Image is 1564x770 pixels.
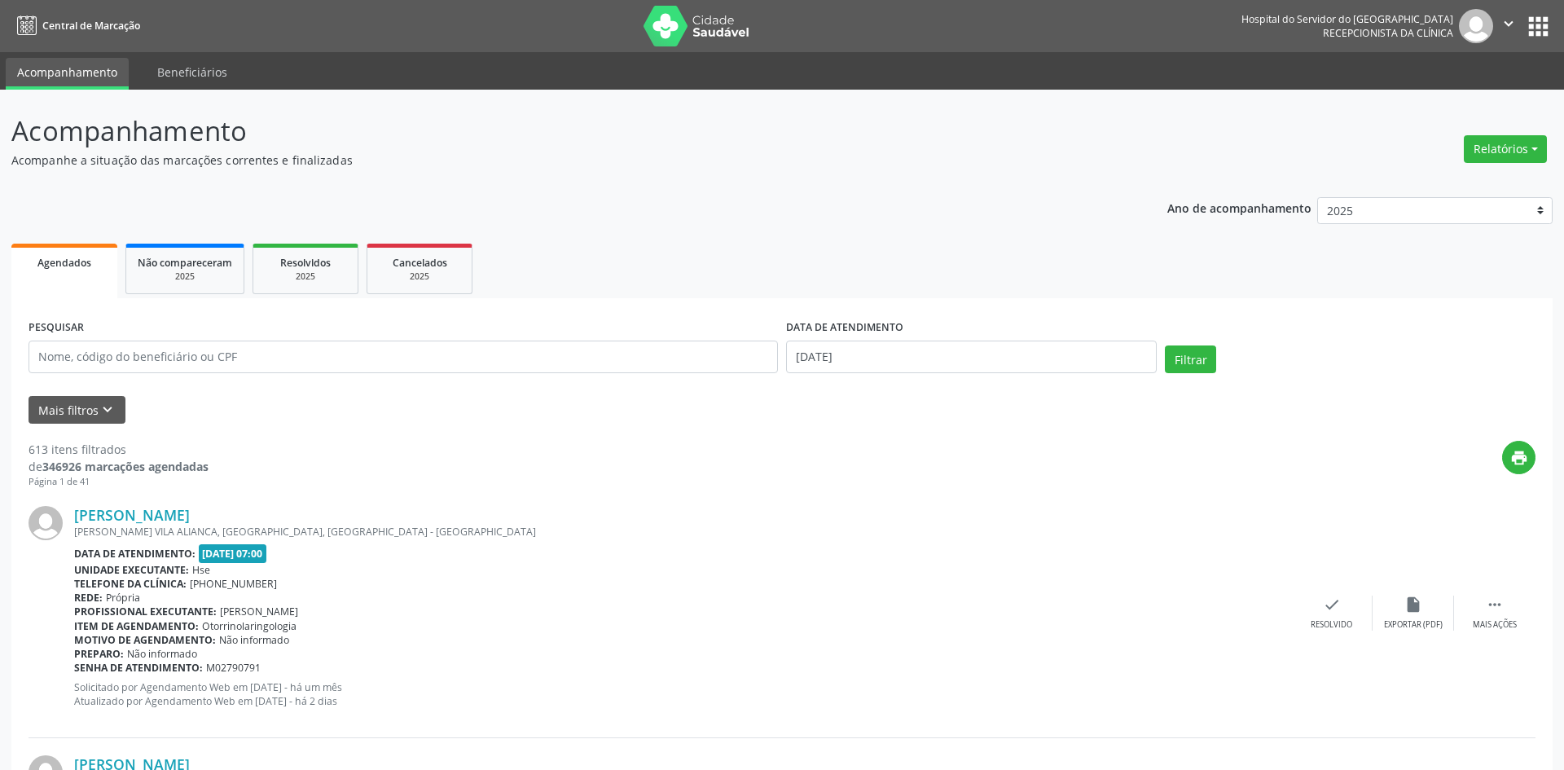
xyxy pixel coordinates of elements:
div: 2025 [379,271,460,283]
div: Resolvido [1311,619,1352,631]
label: PESQUISAR [29,315,84,341]
i: check [1323,596,1341,614]
a: Beneficiários [146,58,239,86]
p: Ano de acompanhamento [1167,197,1311,218]
div: Mais ações [1473,619,1517,631]
input: Nome, código do beneficiário ou CPF [29,341,778,373]
b: Data de atendimento: [74,547,195,561]
div: 2025 [138,271,232,283]
div: de [29,458,209,475]
strong: 346926 marcações agendadas [42,459,209,474]
i: keyboard_arrow_down [99,401,116,419]
b: Senha de atendimento: [74,661,203,675]
input: Selecione um intervalo [786,341,1157,373]
span: Não compareceram [138,256,232,270]
i:  [1500,15,1518,33]
div: 613 itens filtrados [29,441,209,458]
span: M02790791 [206,661,261,675]
span: [PERSON_NAME] [220,605,298,618]
button: Relatórios [1464,135,1547,163]
span: Otorrinolaringologia [202,619,297,633]
b: Motivo de agendamento: [74,633,216,647]
b: Telefone da clínica: [74,577,187,591]
button: print [1502,441,1535,474]
span: Agendados [37,256,91,270]
span: Não informado [127,647,197,661]
button: Filtrar [1165,345,1216,373]
i: insert_drive_file [1404,596,1422,614]
span: [PHONE_NUMBER] [190,577,277,591]
div: Hospital do Servidor do [GEOGRAPHIC_DATA] [1241,12,1453,26]
span: Não informado [219,633,289,647]
div: Página 1 de 41 [29,475,209,489]
button: Mais filtroskeyboard_arrow_down [29,396,125,425]
span: Recepcionista da clínica [1323,26,1453,40]
img: img [1459,9,1493,43]
i: print [1510,449,1528,467]
i:  [1486,596,1504,614]
span: Própria [106,591,140,605]
button:  [1493,9,1524,43]
div: 2025 [265,271,346,283]
span: [DATE] 07:00 [199,544,267,563]
img: img [29,506,63,540]
b: Profissional executante: [74,605,217,618]
b: Item de agendamento: [74,619,199,633]
div: [PERSON_NAME] VILA ALIANCA, [GEOGRAPHIC_DATA], [GEOGRAPHIC_DATA] - [GEOGRAPHIC_DATA] [74,525,1291,539]
p: Acompanhe a situação das marcações correntes e finalizadas [11,152,1090,169]
a: Central de Marcação [11,12,140,39]
div: Exportar (PDF) [1384,619,1443,631]
span: Resolvidos [280,256,331,270]
b: Rede: [74,591,103,605]
b: Unidade executante: [74,563,189,577]
label: DATA DE ATENDIMENTO [786,315,903,341]
a: Acompanhamento [6,58,129,90]
span: Hse [192,563,210,577]
p: Solicitado por Agendamento Web em [DATE] - há um mês Atualizado por Agendamento Web em [DATE] - h... [74,680,1291,708]
p: Acompanhamento [11,111,1090,152]
span: Cancelados [393,256,447,270]
button: apps [1524,12,1553,41]
b: Preparo: [74,647,124,661]
a: [PERSON_NAME] [74,506,190,524]
span: Central de Marcação [42,19,140,33]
